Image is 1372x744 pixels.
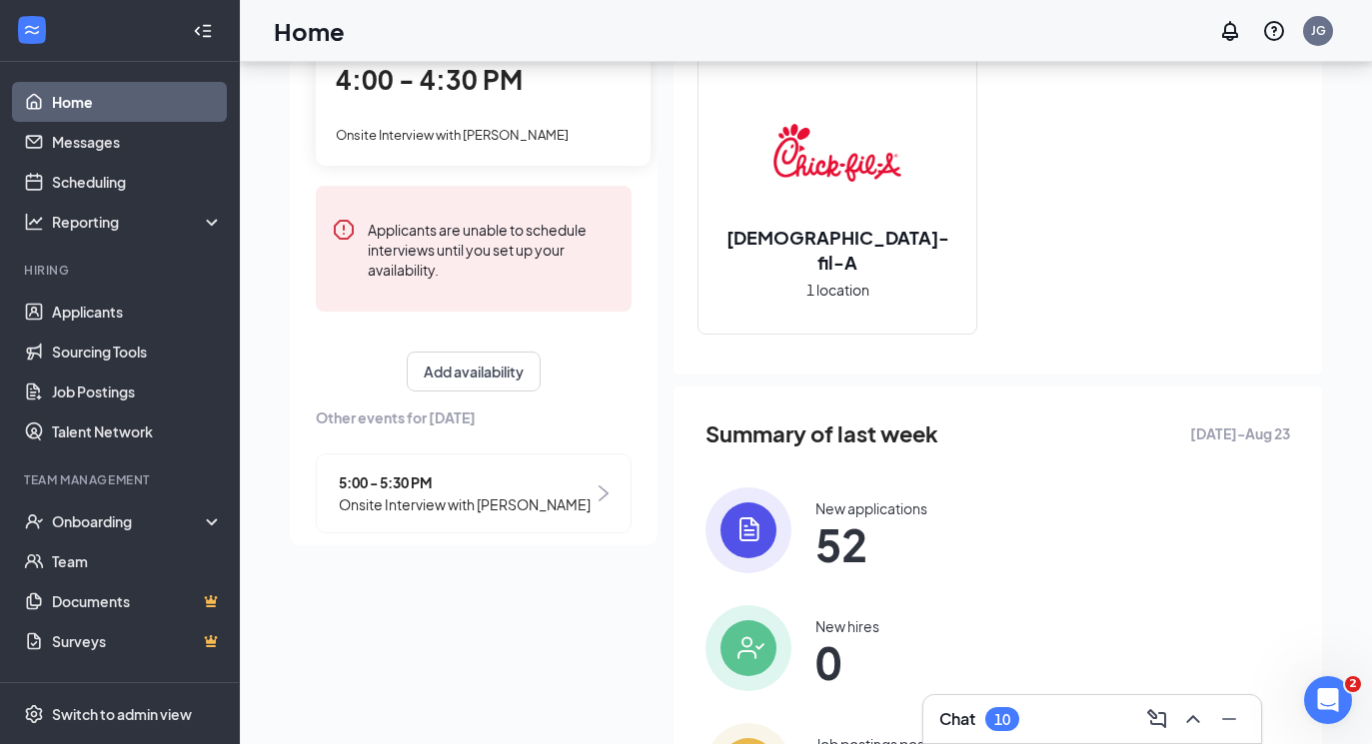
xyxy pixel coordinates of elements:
svg: ComposeMessage [1145,707,1169,731]
svg: Minimize [1217,707,1241,731]
div: Switch to admin view [52,704,192,724]
div: Hiring [24,262,219,279]
span: Onsite Interview with [PERSON_NAME] [336,127,569,143]
a: DocumentsCrown [52,581,223,621]
svg: QuestionInfo [1262,19,1286,43]
img: icon [705,605,791,691]
button: ChevronUp [1177,703,1209,735]
svg: Settings [24,704,44,724]
a: Messages [52,122,223,162]
div: Team Management [24,471,219,488]
a: Home [52,82,223,122]
button: ComposeMessage [1141,703,1173,735]
svg: Notifications [1218,19,1242,43]
div: Onboarding [52,511,206,531]
svg: WorkstreamLogo [22,20,42,40]
span: [DATE] - Aug 23 [1190,422,1290,444]
h3: Chat [939,708,975,730]
a: Scheduling [52,162,223,202]
span: Summary of last week [705,416,938,451]
h1: Home [274,14,345,48]
div: 10 [994,711,1010,728]
button: Add availability [407,352,541,391]
h2: [DEMOGRAPHIC_DATA]-fil-A [698,225,976,275]
span: Onsite Interview with [PERSON_NAME] [339,493,591,515]
svg: ChevronUp [1181,707,1205,731]
span: Other events for [DATE] [316,406,632,428]
div: New hires [815,616,879,636]
span: 5:00 - 5:30 PM [339,471,591,493]
img: icon [705,487,791,573]
div: Applicants are unable to schedule interviews until you set up your availability. [368,218,616,280]
div: JG [1311,22,1326,39]
a: Job Postings [52,372,223,411]
a: SurveysCrown [52,621,223,661]
span: 2 [1345,676,1361,692]
img: Chick-fil-A [773,89,901,217]
div: Reporting [52,212,224,232]
span: 1 location [806,279,869,301]
span: 0 [815,644,879,680]
svg: UserCheck [24,511,44,531]
a: Team [52,541,223,581]
div: New applications [815,498,927,518]
button: Minimize [1213,703,1245,735]
svg: Analysis [24,212,44,232]
a: Talent Network [52,411,223,451]
svg: Error [332,218,356,242]
iframe: Intercom live chat [1304,676,1352,724]
span: 52 [815,526,927,562]
svg: Collapse [193,21,213,41]
a: Applicants [52,292,223,332]
a: Sourcing Tools [52,332,223,372]
span: 4:00 - 4:30 PM [336,63,523,96]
